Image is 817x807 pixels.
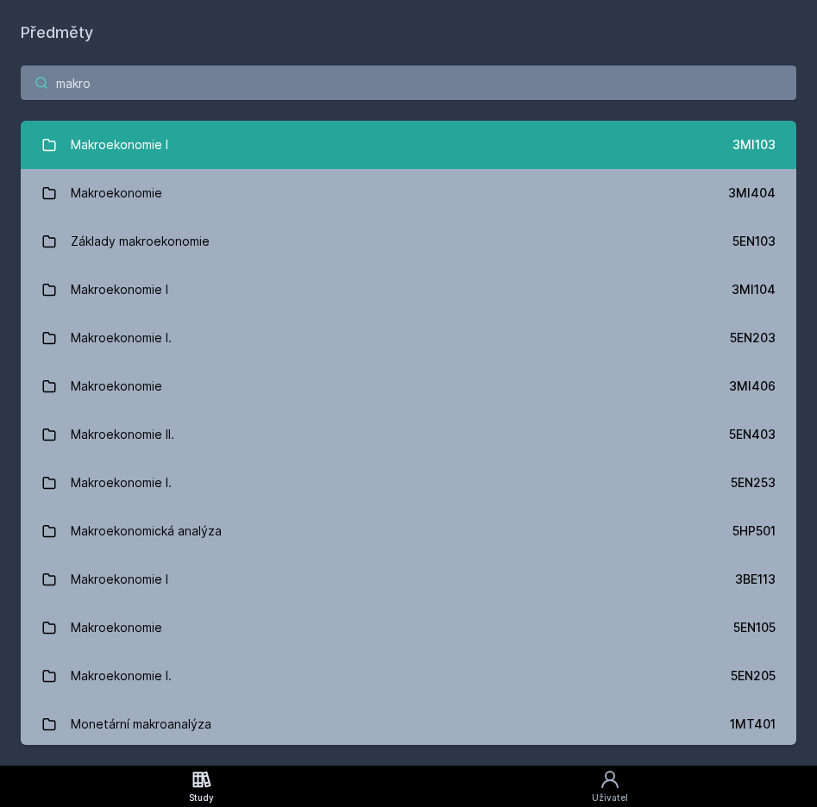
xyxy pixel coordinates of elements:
input: Název nebo ident předmětu… [21,66,796,100]
div: 3MI103 [732,136,776,153]
div: 3MI104 [732,281,776,298]
div: Makroekonomie [71,610,162,645]
a: Makroekonomická analýza 5HP501 [21,507,796,555]
a: Makroekonomie I 3MI104 [21,266,796,314]
div: 3BE113 [735,571,776,588]
div: 5HP501 [732,522,776,540]
div: Makroekonomie [71,176,162,210]
div: 5EN105 [733,619,776,636]
a: Monetární makroanalýza 1MT401 [21,700,796,748]
div: 3MI404 [728,185,776,202]
a: Makroekonomie I 3MI103 [21,121,796,169]
div: 3MI406 [729,378,776,395]
div: Makroekonomie II. [71,417,174,452]
a: Uživatel [403,766,817,807]
a: Makroekonomie I. 5EN205 [21,652,796,700]
div: Makroekonomická analýza [71,514,222,548]
div: 5EN103 [732,233,776,250]
a: Makroekonomie II. 5EN403 [21,410,796,459]
div: Makroekonomie I [71,272,168,307]
a: Makroekonomie I 3BE113 [21,555,796,604]
div: Monetární makroanalýza [71,707,211,741]
div: Makroekonomie I [71,128,168,162]
div: Makroekonomie I. [71,466,172,500]
div: Study [189,791,214,804]
div: Makroekonomie [71,369,162,403]
div: 5EN403 [729,426,776,443]
a: Základy makroekonomie 5EN103 [21,217,796,266]
a: Makroekonomie 3MI404 [21,169,796,217]
div: Makroekonomie I. [71,321,172,355]
div: Makroekonomie I. [71,659,172,693]
div: 1MT401 [730,716,776,733]
div: Makroekonomie I [71,562,168,597]
div: Uživatel [592,791,628,804]
a: Makroekonomie I. 5EN253 [21,459,796,507]
a: Makroekonomie 5EN105 [21,604,796,652]
a: Makroekonomie I. 5EN203 [21,314,796,362]
div: 5EN205 [731,667,776,685]
div: 5EN203 [730,329,776,347]
a: Makroekonomie 3MI406 [21,362,796,410]
div: 5EN253 [731,474,776,491]
h1: Předměty [21,21,796,45]
div: Základy makroekonomie [71,224,210,259]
